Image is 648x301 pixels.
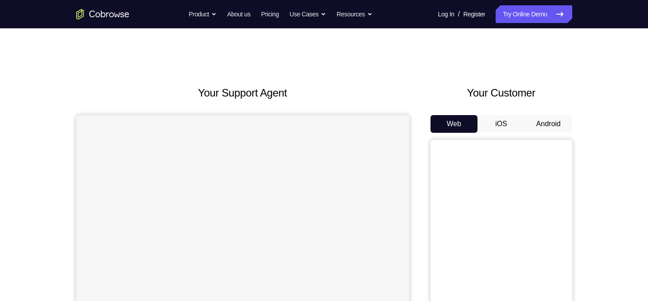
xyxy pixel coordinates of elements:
[227,5,250,23] a: About us
[76,9,129,19] a: Go to the home page
[438,5,454,23] a: Log In
[458,9,460,19] span: /
[189,5,217,23] button: Product
[431,85,572,101] h2: Your Customer
[431,115,478,133] button: Web
[337,5,373,23] button: Resources
[463,5,485,23] a: Register
[525,115,572,133] button: Android
[496,5,572,23] a: Try Online Demo
[76,85,409,101] h2: Your Support Agent
[477,115,525,133] button: iOS
[261,5,279,23] a: Pricing
[290,5,326,23] button: Use Cases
